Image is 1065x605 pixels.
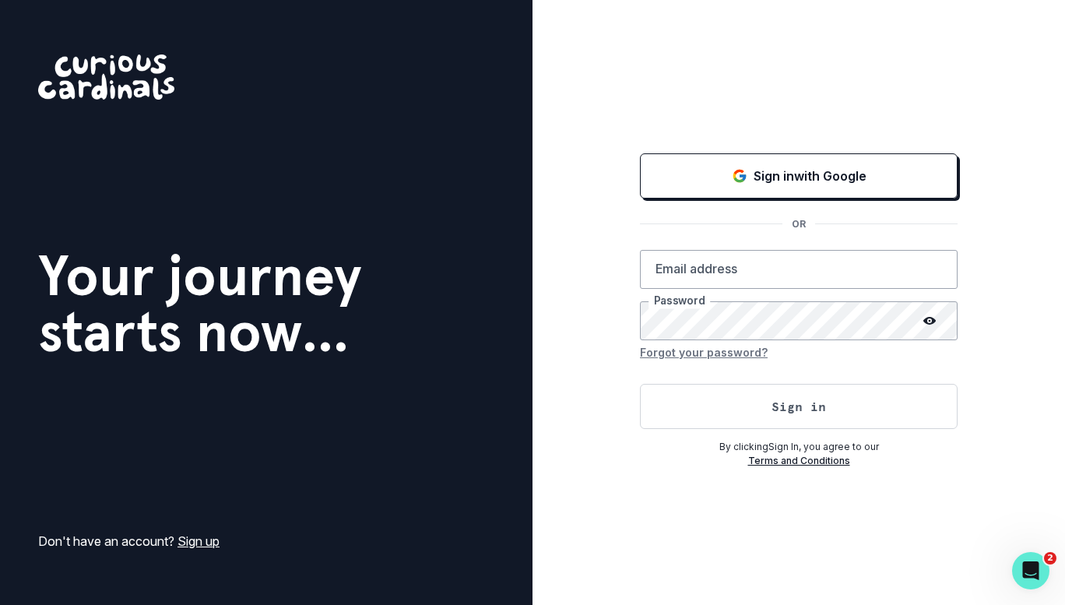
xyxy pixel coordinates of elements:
span: 2 [1044,552,1056,565]
iframe: Intercom live chat [1012,552,1049,589]
button: Forgot your password? [640,340,768,365]
p: By clicking Sign In , you agree to our [640,440,958,454]
button: Sign in [640,384,958,429]
img: Curious Cardinals Logo [38,55,174,100]
a: Sign up [177,533,220,549]
button: Sign in with Google (GSuite) [640,153,958,199]
h1: Your journey starts now... [38,248,362,360]
p: OR [782,217,815,231]
a: Terms and Conditions [748,455,850,466]
p: Don't have an account? [38,532,220,550]
p: Sign in with Google [754,167,866,185]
